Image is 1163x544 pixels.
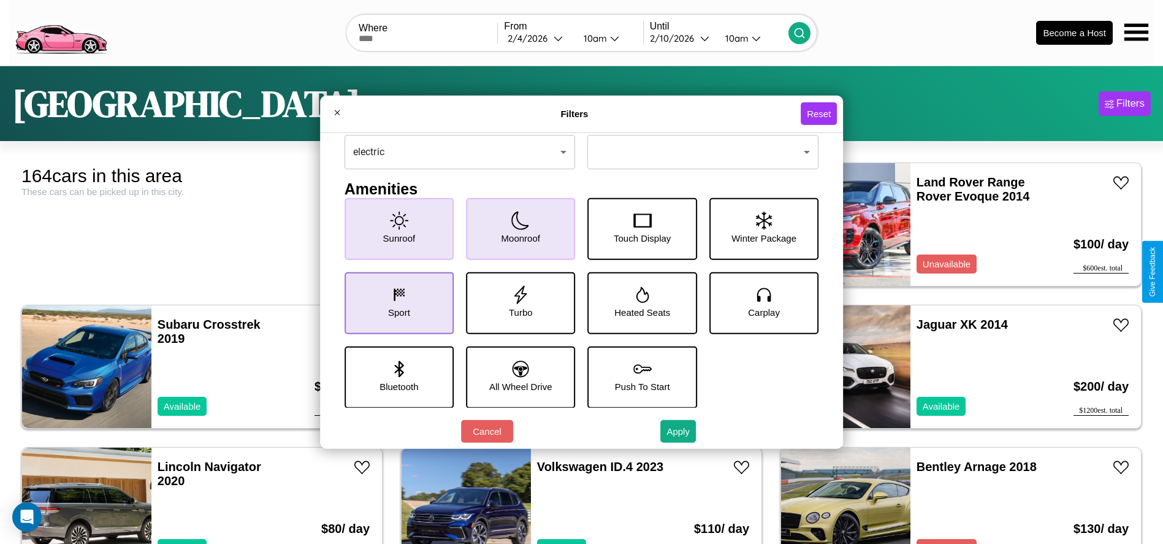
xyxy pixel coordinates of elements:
div: 10am [578,33,610,44]
p: Available [923,398,960,415]
p: Carplay [748,304,780,320]
h3: $ 100 / day [1073,225,1129,264]
a: Volkswagen ID.4 2023 [537,460,663,473]
button: Reset [801,102,837,125]
button: Cancel [461,420,513,443]
div: electric [345,134,576,169]
p: Sport [388,304,410,320]
h4: Fuel [345,117,576,134]
div: Filters [1116,98,1145,110]
p: Sunroof [383,229,416,246]
p: Heated Seats [614,304,670,320]
div: Open Intercom Messenger [12,502,42,532]
div: Give Feedback [1148,247,1157,297]
p: Unavailable [923,256,970,272]
a: Bentley Arnage 2018 [917,460,1037,473]
h4: Amenities [345,180,819,197]
button: Become a Host [1036,21,1113,45]
h4: Filters [348,109,801,119]
p: Moonroof [501,229,540,246]
button: 10am [574,32,643,45]
button: 10am [715,32,788,45]
p: All Wheel Drive [489,378,552,394]
p: Touch Display [614,229,671,246]
div: 2 / 4 / 2026 [508,33,554,44]
div: $ 780 est. total [315,406,370,416]
p: Push To Start [615,378,670,394]
a: Land Rover Range Rover Evoque 2014 [917,175,1030,203]
div: 164 cars in this area [21,166,383,186]
button: 2/4/2026 [504,32,573,45]
div: 2 / 10 / 2026 [650,33,700,44]
p: Turbo [509,304,533,320]
h1: [GEOGRAPHIC_DATA] [12,79,360,129]
img: logo [9,6,112,57]
button: Filters [1099,91,1151,116]
a: Lincoln Navigator 2020 [158,460,261,488]
h3: $ 130 / day [315,367,370,406]
label: Where [359,23,497,34]
label: Until [650,21,788,32]
p: Available [164,398,201,415]
label: From [504,21,643,32]
div: $ 1200 est. total [1073,406,1129,416]
a: Subaru Crosstrek 2019 [158,318,261,345]
a: Jaguar XK 2014 [917,318,1008,331]
p: Winter Package [731,229,796,246]
h3: $ 200 / day [1073,367,1129,406]
div: $ 600 est. total [1073,264,1129,274]
button: Apply [660,420,696,443]
div: These cars can be picked up in this city. [21,186,383,197]
p: Bluetooth [379,378,418,394]
div: 10am [719,33,752,44]
h4: Transmission [588,117,819,134]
